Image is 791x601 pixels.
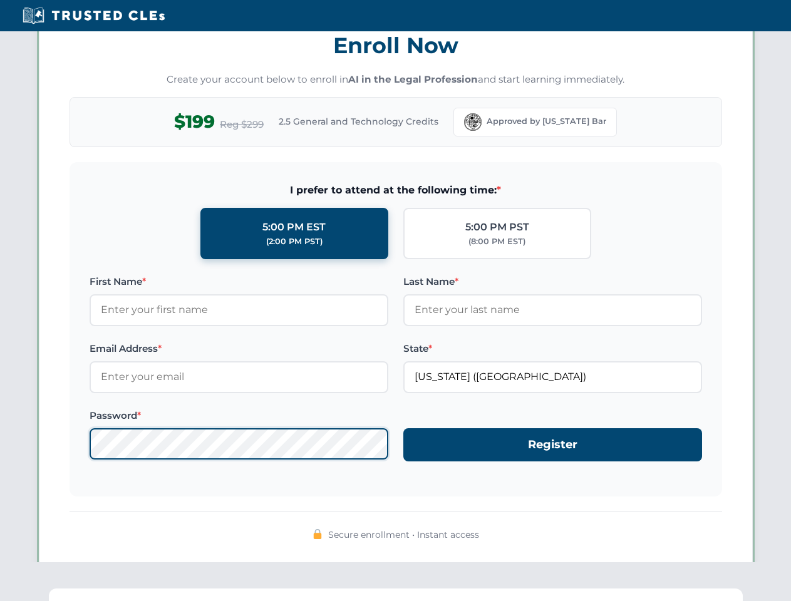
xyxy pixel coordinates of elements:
[90,294,388,326] input: Enter your first name
[313,529,323,539] img: 🔒
[465,219,529,235] div: 5:00 PM PST
[328,528,479,542] span: Secure enrollment • Instant access
[403,341,702,356] label: State
[403,274,702,289] label: Last Name
[90,182,702,198] span: I prefer to attend at the following time:
[90,341,388,356] label: Email Address
[70,73,722,87] p: Create your account below to enroll in and start learning immediately.
[468,235,525,248] div: (8:00 PM EST)
[403,294,702,326] input: Enter your last name
[464,113,482,131] img: Florida Bar
[174,108,215,136] span: $199
[19,6,168,25] img: Trusted CLEs
[220,117,264,132] span: Reg $299
[70,26,722,65] h3: Enroll Now
[90,274,388,289] label: First Name
[279,115,438,128] span: 2.5 General and Technology Credits
[403,428,702,461] button: Register
[266,235,323,248] div: (2:00 PM PST)
[90,408,388,423] label: Password
[262,219,326,235] div: 5:00 PM EST
[90,361,388,393] input: Enter your email
[348,73,478,85] strong: AI in the Legal Profession
[403,361,702,393] input: Florida (FL)
[487,115,606,128] span: Approved by [US_STATE] Bar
